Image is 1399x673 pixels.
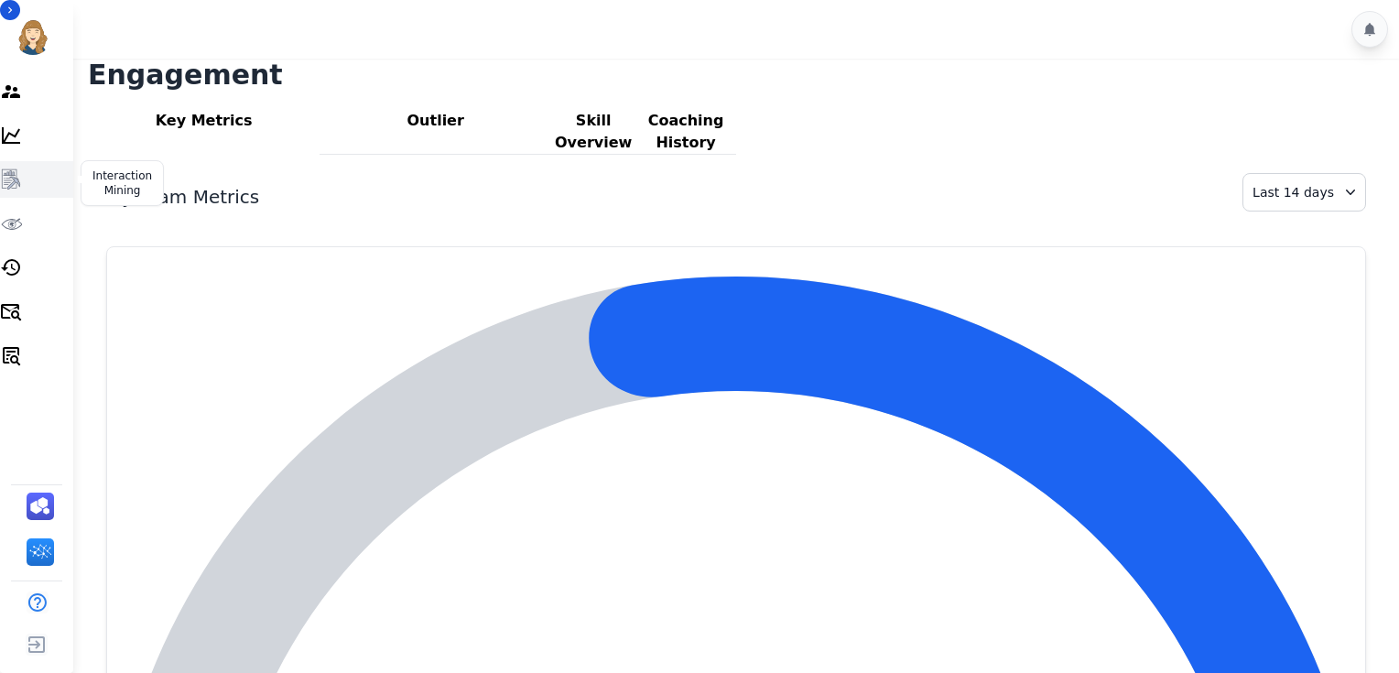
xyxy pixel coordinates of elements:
div: Last 14 days [1242,173,1366,212]
div: Skill Overview [551,110,635,155]
h1: My Team Metrics [106,184,259,210]
div: Coaching History [635,110,736,155]
img: Bordered avatar [11,15,55,59]
h1: Engagement [88,59,1384,92]
div: Outlier [320,110,551,155]
div: Key Metrics [88,110,320,155]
